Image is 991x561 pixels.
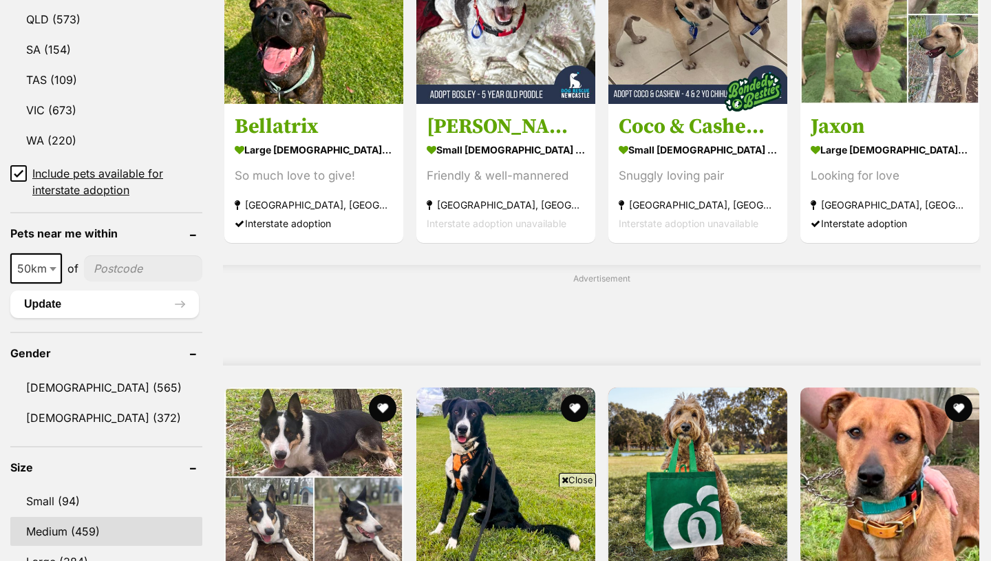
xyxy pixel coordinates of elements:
[235,114,393,140] h3: Bellatrix
[235,167,393,185] div: So much love to give!
[416,103,595,243] a: [PERSON_NAME] - [DEMOGRAPHIC_DATA] Poodle small [DEMOGRAPHIC_DATA] Dog Friendly & well-mannered [...
[10,517,202,546] a: Medium (459)
[619,140,777,160] strong: small [DEMOGRAPHIC_DATA] Dog
[811,214,969,233] div: Interstate adoption
[245,492,746,554] iframe: Advertisement
[10,126,202,155] a: WA (220)
[235,140,393,160] strong: large [DEMOGRAPHIC_DATA] Dog
[811,140,969,160] strong: large [DEMOGRAPHIC_DATA] Dog
[84,255,202,282] input: postcode
[945,394,972,422] button: favourite
[427,218,566,229] span: Interstate adoption unavailable
[10,227,202,240] header: Pets near me within
[10,487,202,516] a: Small (94)
[10,165,202,198] a: Include pets available for interstate adoption
[427,114,585,140] h3: [PERSON_NAME] - [DEMOGRAPHIC_DATA] Poodle
[12,259,61,278] span: 50km
[608,103,787,243] a: Coco & Cashew - 4 & [DEMOGRAPHIC_DATA] Chihuahuas small [DEMOGRAPHIC_DATA] Dog Snuggly loving pai...
[811,167,969,185] div: Looking for love
[619,218,758,229] span: Interstate adoption unavailable
[10,253,62,284] span: 50km
[718,58,787,127] img: bonded besties
[811,114,969,140] h3: Jaxon
[224,103,403,243] a: Bellatrix large [DEMOGRAPHIC_DATA] Dog So much love to give! [GEOGRAPHIC_DATA], [GEOGRAPHIC_DATA]...
[800,103,979,243] a: Jaxon large [DEMOGRAPHIC_DATA] Dog Looking for love [GEOGRAPHIC_DATA], [GEOGRAPHIC_DATA] Intersta...
[811,195,969,214] strong: [GEOGRAPHIC_DATA], [GEOGRAPHIC_DATA]
[427,195,585,214] strong: [GEOGRAPHIC_DATA], [GEOGRAPHIC_DATA]
[235,195,393,214] strong: [GEOGRAPHIC_DATA], [GEOGRAPHIC_DATA]
[619,195,777,214] strong: [GEOGRAPHIC_DATA], [GEOGRAPHIC_DATA]
[10,373,202,402] a: [DEMOGRAPHIC_DATA] (565)
[619,114,777,140] h3: Coco & Cashew - 4 & [DEMOGRAPHIC_DATA] Chihuahuas
[67,260,78,277] span: of
[223,265,981,366] div: Advertisement
[10,461,202,474] header: Size
[10,65,202,94] a: TAS (109)
[10,403,202,432] a: [DEMOGRAPHIC_DATA] (372)
[10,5,202,34] a: QLD (573)
[427,140,585,160] strong: small [DEMOGRAPHIC_DATA] Dog
[10,290,199,318] button: Update
[559,473,596,487] span: Close
[235,214,393,233] div: Interstate adoption
[561,394,588,422] button: favourite
[369,394,396,422] button: favourite
[10,347,202,359] header: Gender
[32,165,202,198] span: Include pets available for interstate adoption
[427,167,585,185] div: Friendly & well-mannered
[10,35,202,64] a: SA (154)
[10,96,202,125] a: VIC (673)
[619,167,777,185] div: Snuggly loving pair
